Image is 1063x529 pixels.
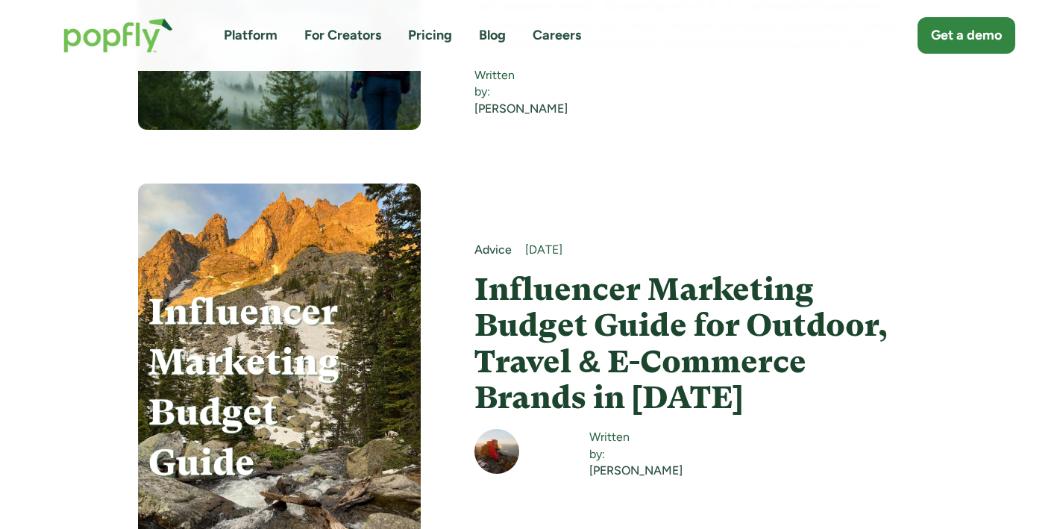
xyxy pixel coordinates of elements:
a: [PERSON_NAME] [589,463,925,479]
div: [DATE] [525,242,925,258]
div: Get a demo [931,26,1002,45]
a: Influencer Marketing Budget Guide for Outdoor, Travel & E-Commerce Brands in [DATE] [474,272,925,416]
a: Advice [474,242,512,258]
a: Platform [224,26,277,45]
a: [PERSON_NAME] [474,101,568,117]
a: Careers [533,26,581,45]
div: Written by: [589,429,925,463]
a: Get a demo [918,17,1015,54]
a: Pricing [408,26,452,45]
a: home [48,3,188,68]
div: Written by: [474,67,568,101]
a: Blog [479,26,506,45]
a: For Creators [304,26,381,45]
